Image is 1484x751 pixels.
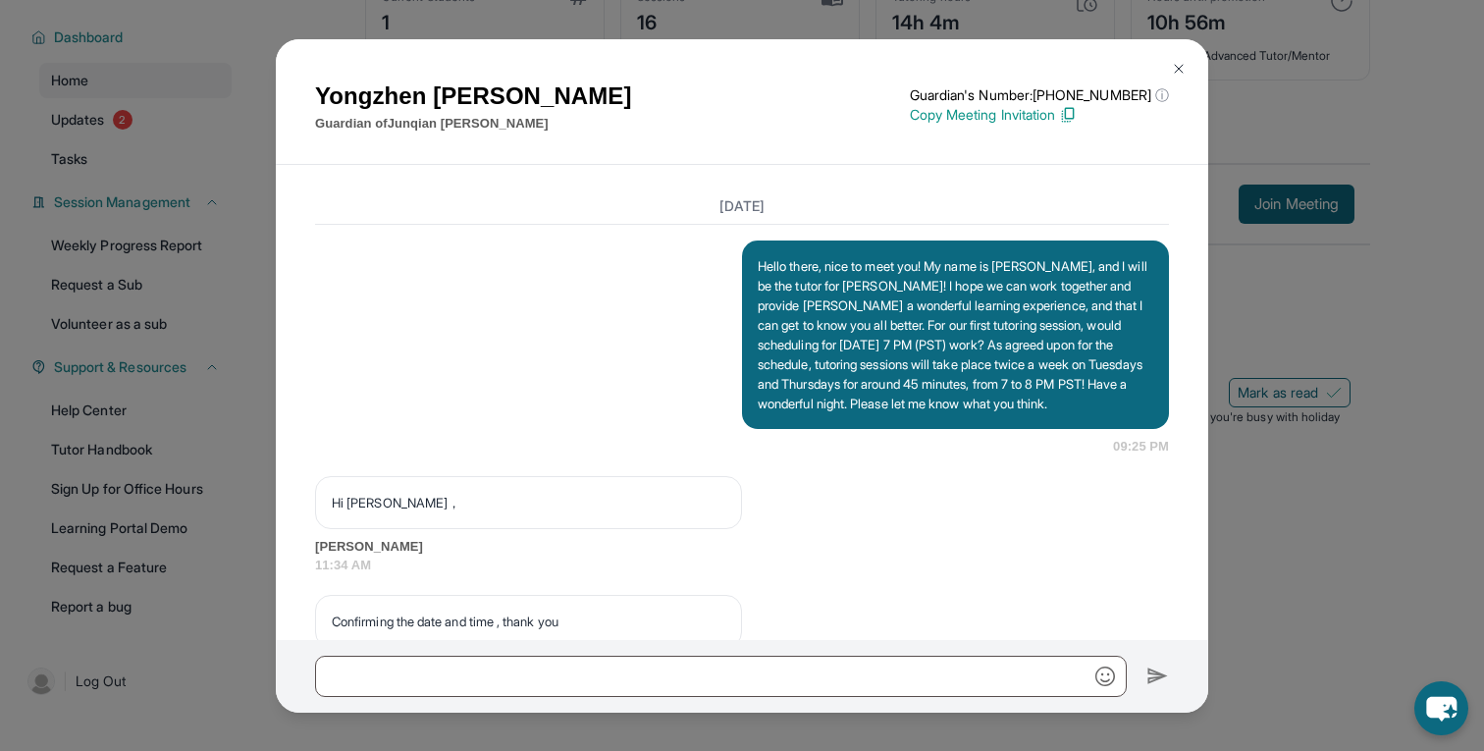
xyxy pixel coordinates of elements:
img: Close Icon [1171,61,1187,77]
p: Guardian of Junqian [PERSON_NAME] [315,114,631,134]
p: Hello there, nice to meet you! My name is [PERSON_NAME], and I will be the tutor for [PERSON_NAME... [758,256,1153,413]
span: 11:34 AM [315,556,1169,575]
p: Hi [PERSON_NAME]， [332,493,725,512]
p: Copy Meeting Invitation [910,105,1169,125]
span: ⓘ [1155,85,1169,105]
img: Send icon [1146,665,1169,688]
p: Guardian's Number: [PHONE_NUMBER] [910,85,1169,105]
h1: Yongzhen [PERSON_NAME] [315,79,631,114]
p: Confirming the date and time , thank you [332,612,725,631]
h3: [DATE] [315,196,1169,216]
span: 09:25 PM [1113,437,1169,456]
button: chat-button [1414,681,1468,735]
img: Emoji [1095,667,1115,686]
span: [PERSON_NAME] [315,537,1169,557]
img: Copy Icon [1059,106,1077,124]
